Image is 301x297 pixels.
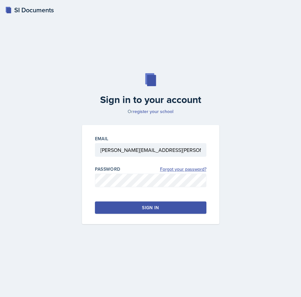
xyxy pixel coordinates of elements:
[142,204,159,211] div: Sign in
[95,166,121,172] label: Password
[78,94,223,106] h2: Sign in to your account
[78,108,223,115] p: Or
[5,5,54,15] a: SI Documents
[160,166,206,173] a: Forgot your password?
[95,135,109,142] label: Email
[95,143,206,157] input: Email
[95,201,206,214] button: Sign in
[133,108,173,115] a: register your school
